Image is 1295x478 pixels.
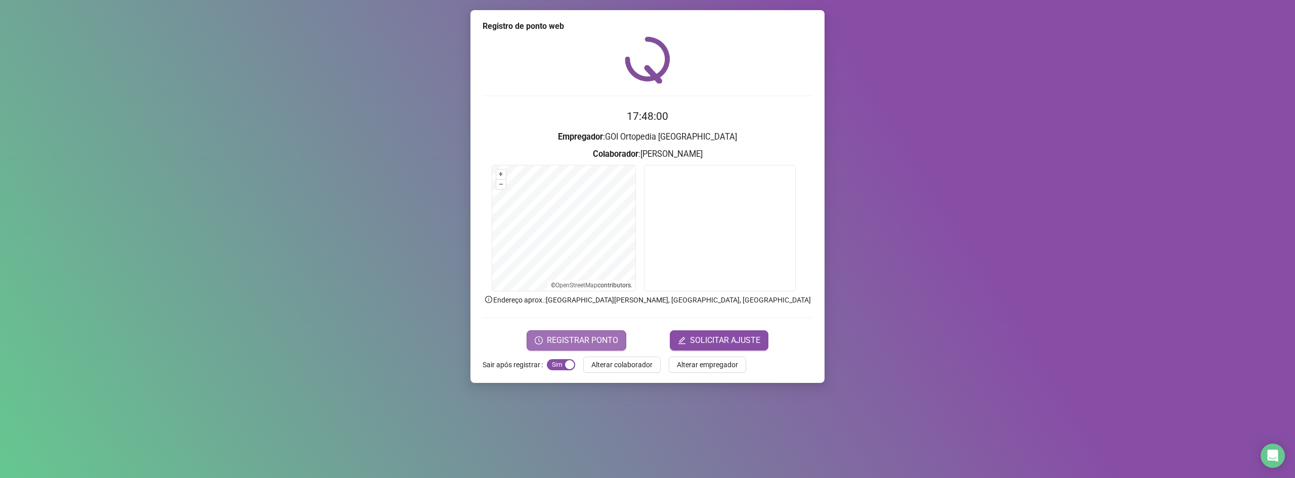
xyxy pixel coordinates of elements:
[583,357,661,373] button: Alterar colaborador
[527,330,626,351] button: REGISTRAR PONTO
[547,334,618,346] span: REGISTRAR PONTO
[535,336,543,344] span: clock-circle
[483,148,812,161] h3: : [PERSON_NAME]
[678,336,686,344] span: edit
[558,132,603,142] strong: Empregador
[555,282,597,289] a: OpenStreetMap
[483,357,547,373] label: Sair após registrar
[551,282,632,289] li: © contributors.
[627,110,668,122] time: 17:48:00
[593,149,638,159] strong: Colaborador
[496,169,506,179] button: +
[483,294,812,306] p: Endereço aprox. : [GEOGRAPHIC_DATA][PERSON_NAME], [GEOGRAPHIC_DATA], [GEOGRAPHIC_DATA]
[625,36,670,83] img: QRPoint
[670,330,768,351] button: editSOLICITAR AJUSTE
[690,334,760,346] span: SOLICITAR AJUSTE
[496,180,506,189] button: –
[1261,444,1285,468] div: Open Intercom Messenger
[591,359,653,370] span: Alterar colaborador
[484,295,493,304] span: info-circle
[483,131,812,144] h3: : GOI Ortopedia [GEOGRAPHIC_DATA]
[677,359,738,370] span: Alterar empregador
[669,357,746,373] button: Alterar empregador
[483,20,812,32] div: Registro de ponto web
